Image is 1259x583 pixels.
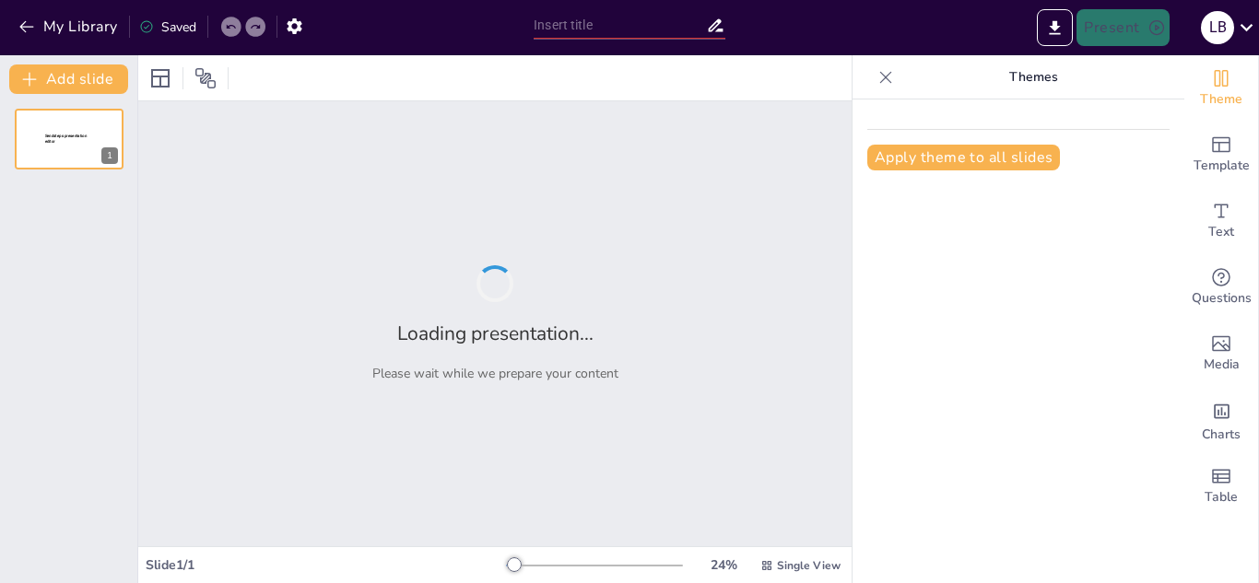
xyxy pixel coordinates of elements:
div: 1 [101,147,118,164]
p: Themes [900,55,1166,99]
div: Saved [139,18,196,36]
span: Questions [1192,288,1252,309]
h2: Loading presentation... [397,321,594,346]
span: Position [194,67,217,89]
div: Get real-time input from your audience [1184,254,1258,321]
button: Export to PowerPoint [1037,9,1073,46]
div: Add a table [1184,453,1258,519]
span: Single View [777,558,841,573]
div: Add ready made slides [1184,122,1258,188]
div: Add charts and graphs [1184,387,1258,453]
span: Template [1194,156,1250,176]
button: Add slide [9,64,128,94]
div: Change the overall theme [1184,55,1258,122]
button: My Library [14,12,125,41]
div: 1 [15,109,124,169]
button: Present [1077,9,1169,46]
div: L B [1201,11,1234,44]
div: Layout [146,64,175,93]
p: Please wait while we prepare your content [372,365,618,382]
input: Insert title [534,12,706,39]
div: Slide 1 / 1 [146,556,506,574]
span: Text [1208,222,1234,242]
span: Sendsteps presentation editor [45,134,87,144]
button: L B [1201,9,1234,46]
span: Theme [1200,89,1242,110]
div: 24 % [701,556,746,574]
button: Apply theme to all slides [867,145,1060,170]
span: Charts [1202,425,1241,445]
span: Media [1204,355,1240,375]
div: Add images, graphics, shapes or video [1184,321,1258,387]
div: Add text boxes [1184,188,1258,254]
span: Table [1205,487,1238,507]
